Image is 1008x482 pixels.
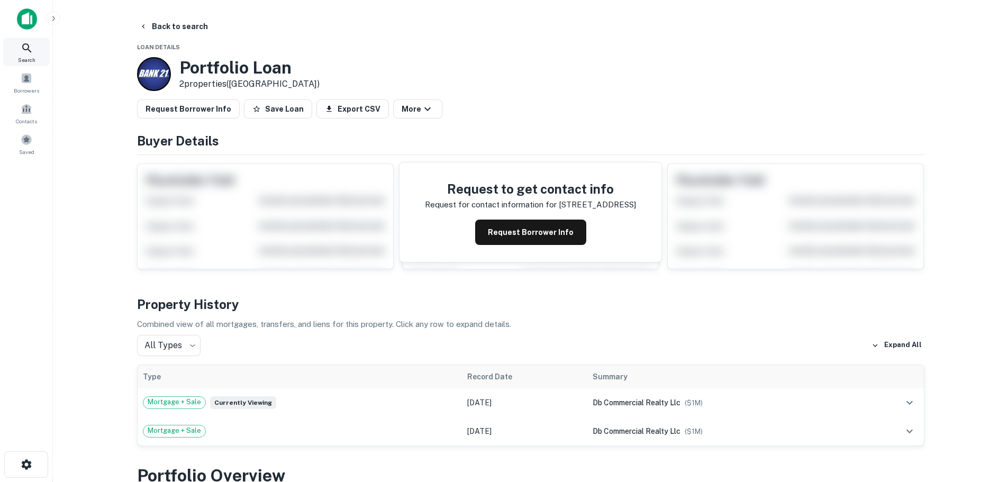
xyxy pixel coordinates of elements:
[901,394,919,412] button: expand row
[425,179,636,198] h4: Request to get contact info
[685,428,703,435] span: ($ 1M )
[901,422,919,440] button: expand row
[316,99,389,119] button: Export CSV
[475,220,586,245] button: Request Borrower Info
[18,56,35,64] span: Search
[137,99,240,119] button: Request Borrower Info
[593,398,680,407] span: db commercial realty llc
[462,417,587,445] td: [DATE]
[462,388,587,417] td: [DATE]
[685,399,703,407] span: ($ 1M )
[137,335,201,356] div: All Types
[393,99,442,119] button: More
[17,8,37,30] img: capitalize-icon.png
[3,38,50,66] a: Search
[425,198,557,211] p: Request for contact information for
[593,427,680,435] span: db commercial realty llc
[3,68,50,97] a: Borrowers
[869,338,924,353] button: Expand All
[137,318,924,331] p: Combined view of all mortgages, transfers, and liens for this property. Click any row to expand d...
[179,58,320,78] h3: Portfolio Loan
[14,86,39,95] span: Borrowers
[179,78,320,90] p: 2 properties ([GEOGRAPHIC_DATA])
[137,295,924,314] h4: Property History
[143,397,205,407] span: Mortgage + Sale
[559,198,636,211] p: [STREET_ADDRESS]
[19,148,34,156] span: Saved
[135,17,212,36] button: Back to search
[3,130,50,158] a: Saved
[244,99,312,119] button: Save Loan
[137,44,180,50] span: Loan Details
[16,117,37,125] span: Contacts
[143,425,205,436] span: Mortgage + Sale
[138,365,462,388] th: Type
[210,396,276,409] span: Currently viewing
[955,397,1008,448] iframe: Chat Widget
[462,365,587,388] th: Record Date
[137,131,924,150] h4: Buyer Details
[587,365,859,388] th: Summary
[3,99,50,128] a: Contacts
